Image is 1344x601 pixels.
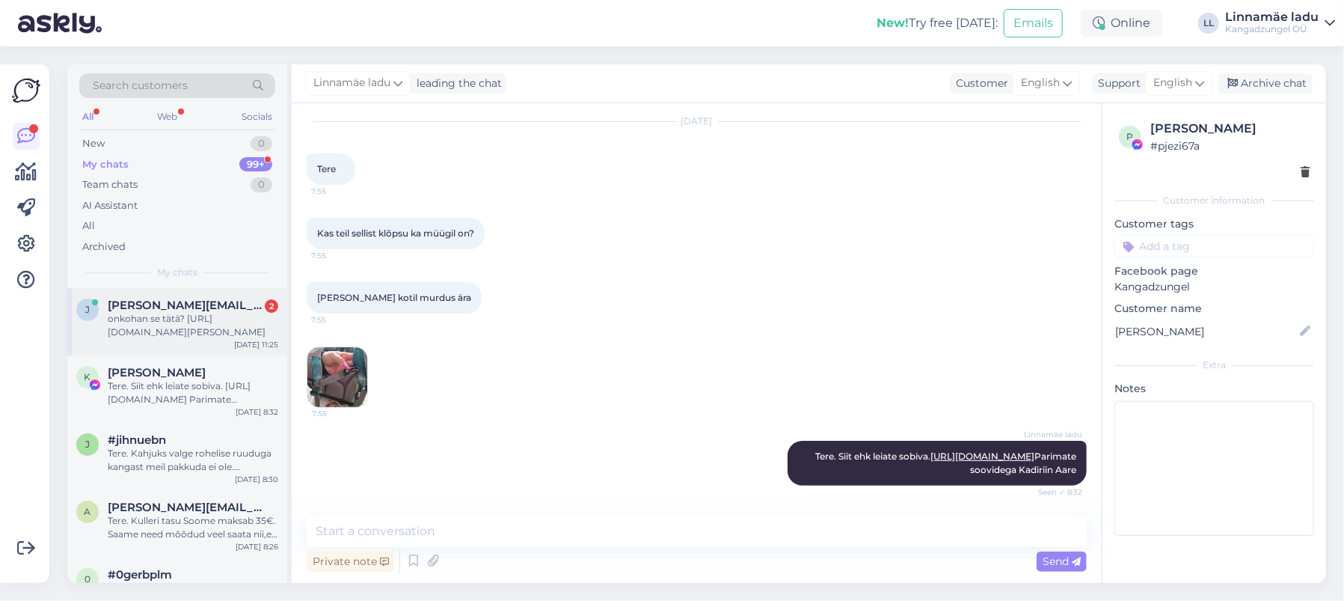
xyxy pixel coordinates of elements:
p: Notes [1114,381,1314,397]
span: Kas teil sellist klõpsu ka müügil on? [317,228,474,239]
span: j [85,439,90,450]
span: 0 [85,573,90,585]
span: My chats [157,266,197,279]
a: [URL][DOMAIN_NAME] [930,451,1034,462]
span: joel.forsman@gmail.com [108,299,263,312]
p: Kangadzungel [1114,279,1314,295]
div: onkohan se tätä? [URL][DOMAIN_NAME][PERSON_NAME] [108,312,278,339]
button: Emails [1004,9,1063,37]
span: Tere. Siit ehk leiate sobiva. Parimate soovidega Kadiriin Aare [815,451,1078,475]
span: English [1021,75,1060,91]
p: Customer tags [1114,216,1314,232]
div: 0 [251,136,272,151]
div: New [82,136,105,151]
span: K [85,371,91,382]
span: a [85,506,91,517]
img: Attachment [307,347,367,407]
a: Linnamäe laduKangadzungel OÜ [1225,11,1335,35]
div: Archived [82,240,126,254]
span: Linnamäe ladu [1024,429,1082,440]
div: Online [1081,10,1162,37]
div: Tere. Siit ehk leiate sobiva. [URL][DOMAIN_NAME] Parimate soovidega Kadiriin Aare [108,379,278,406]
span: 7:55 [312,408,368,419]
span: j [85,304,90,315]
div: Support [1092,76,1141,91]
span: Seen ✓ 8:32 [1026,486,1082,498]
div: My chats [82,157,129,172]
img: Askly Logo [12,76,40,105]
div: AI Assistant [82,198,138,213]
input: Add a tag [1114,235,1314,257]
div: [DATE] 11:25 [234,339,278,350]
span: 7:55 [311,250,367,261]
div: Socials [239,107,275,126]
div: 0 [251,177,272,192]
div: Archive chat [1218,73,1313,94]
div: 2 [265,299,278,313]
div: # pjezi67a [1150,138,1310,154]
div: All [82,219,95,234]
div: Linnamäe ladu [1225,11,1319,23]
div: Tere. Kahjuks valge rohelise ruuduga kangast meil pakkuda ei ole. Parimatega Kadiriin Aare [108,447,278,474]
span: English [1153,75,1192,91]
span: [PERSON_NAME] kotil murdus ära [317,292,471,303]
div: [DATE] 8:32 [236,406,278,418]
div: Team chats [82,177,138,192]
span: Send [1043,555,1081,568]
div: 99+ [239,157,272,172]
div: All [79,107,96,126]
div: Web [155,107,181,126]
span: Search customers [93,78,188,94]
span: Kai Ke [108,366,206,379]
div: [DATE] 8:30 [235,474,278,485]
div: Try free [DATE]: [877,14,998,32]
span: #0gerbplm [108,568,172,582]
p: Facebook page [1114,263,1314,279]
div: [DATE] [307,115,1087,128]
div: Customer [950,76,1008,91]
span: Linnamäe ladu [313,75,390,91]
div: [PERSON_NAME] [1150,120,1310,138]
span: #jihnuebn [108,433,166,447]
span: 7:55 [311,314,367,326]
span: anna.hoikka@gmail.com [108,501,263,514]
input: Add name [1115,323,1297,340]
span: p [1127,131,1134,142]
div: LL [1198,13,1219,34]
div: [DATE] 8:26 [236,541,278,552]
span: Tere [317,163,336,174]
b: New! [877,16,909,30]
div: leading the chat [411,76,502,91]
div: Customer information [1114,194,1314,207]
div: Kangadzungel OÜ [1225,23,1319,35]
span: 7:55 [311,186,367,197]
p: Customer name [1114,301,1314,317]
div: Tere. Kulleri tasu Soome maksab 35€. Saame need mõõdud veel saata nii,et [PERSON_NAME] kokku. Par... [108,514,278,541]
div: Extra [1114,359,1314,372]
div: Private note [307,552,395,572]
